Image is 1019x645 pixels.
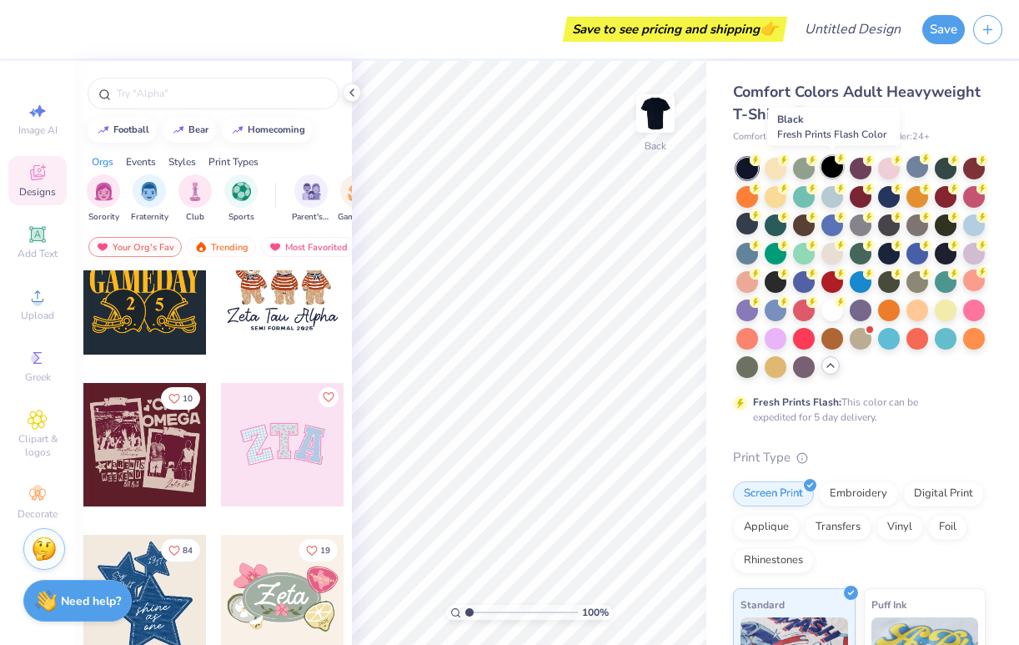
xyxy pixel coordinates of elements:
[733,548,814,573] div: Rhinestones
[140,182,158,201] img: Fraternity Image
[172,125,185,135] img: trend_line.gif
[186,211,204,224] span: Club
[768,108,901,146] div: Black
[18,247,58,260] span: Add Text
[645,139,666,154] div: Back
[805,515,871,540] div: Transfers
[131,174,168,224] button: filter button
[740,596,785,613] span: Standard
[292,211,330,224] span: Parent's Weekend
[194,241,208,253] img: trending.gif
[639,97,672,130] img: Back
[753,395,958,425] div: This color can be expedited for 5 day delivery.
[222,118,313,143] button: homecoming
[131,174,168,224] div: filter for Fraternity
[178,174,212,224] div: filter for Club
[19,185,56,199] span: Designs
[733,82,981,124] span: Comfort Colors Adult Heavyweight T-Shirt
[87,174,120,224] div: filter for Sorority
[131,211,168,224] span: Fraternity
[928,515,967,540] div: Foil
[733,448,986,467] div: Print Type
[97,125,110,135] img: trend_line.gif
[183,395,193,403] span: 10
[319,387,339,407] button: Like
[183,547,193,555] span: 84
[224,174,258,224] button: filter button
[338,174,376,224] div: filter for Game Day
[292,174,330,224] div: filter for Parent's Weekend
[733,481,814,506] div: Screen Print
[733,130,795,144] span: Comfort Colors
[248,125,305,134] div: homecoming
[232,182,251,201] img: Sports Image
[777,128,886,141] span: Fresh Prints Flash Color
[224,174,258,224] div: filter for Sports
[88,211,119,224] span: Sorority
[88,237,182,257] div: Your Org's Fav
[871,596,906,613] span: Puff Ink
[567,17,783,42] div: Save to see pricing and shipping
[178,174,212,224] button: filter button
[876,515,923,540] div: Vinyl
[760,18,778,38] span: 👉
[161,387,200,410] button: Like
[228,211,254,224] span: Sports
[753,396,841,409] strong: Fresh Prints Flash:
[922,15,965,44] button: Save
[208,154,259,169] div: Print Types
[348,182,367,201] img: Game Day Image
[320,547,330,555] span: 19
[113,125,149,134] div: football
[269,241,282,253] img: most_fav.gif
[115,85,329,102] input: Try "Alpha"
[163,118,216,143] button: bear
[88,118,157,143] button: football
[126,154,156,169] div: Events
[791,13,914,46] input: Untitled Design
[92,154,113,169] div: Orgs
[25,370,51,384] span: Greek
[582,605,609,620] span: 100 %
[8,432,67,459] span: Clipart & logos
[903,481,984,506] div: Digital Print
[168,154,196,169] div: Styles
[261,237,355,257] div: Most Favorited
[338,174,376,224] button: filter button
[96,241,109,253] img: most_fav.gif
[186,182,204,201] img: Club Image
[61,593,121,609] strong: Need help?
[231,125,244,135] img: trend_line.gif
[819,481,898,506] div: Embroidery
[338,211,376,224] span: Game Day
[18,123,58,137] span: Image AI
[87,174,120,224] button: filter button
[187,237,256,257] div: Trending
[292,174,330,224] button: filter button
[21,309,54,322] span: Upload
[161,539,200,562] button: Like
[302,182,321,201] img: Parent's Weekend Image
[299,539,338,562] button: Like
[18,507,58,521] span: Decorate
[94,182,113,201] img: Sorority Image
[733,515,800,540] div: Applique
[188,125,208,134] div: bear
